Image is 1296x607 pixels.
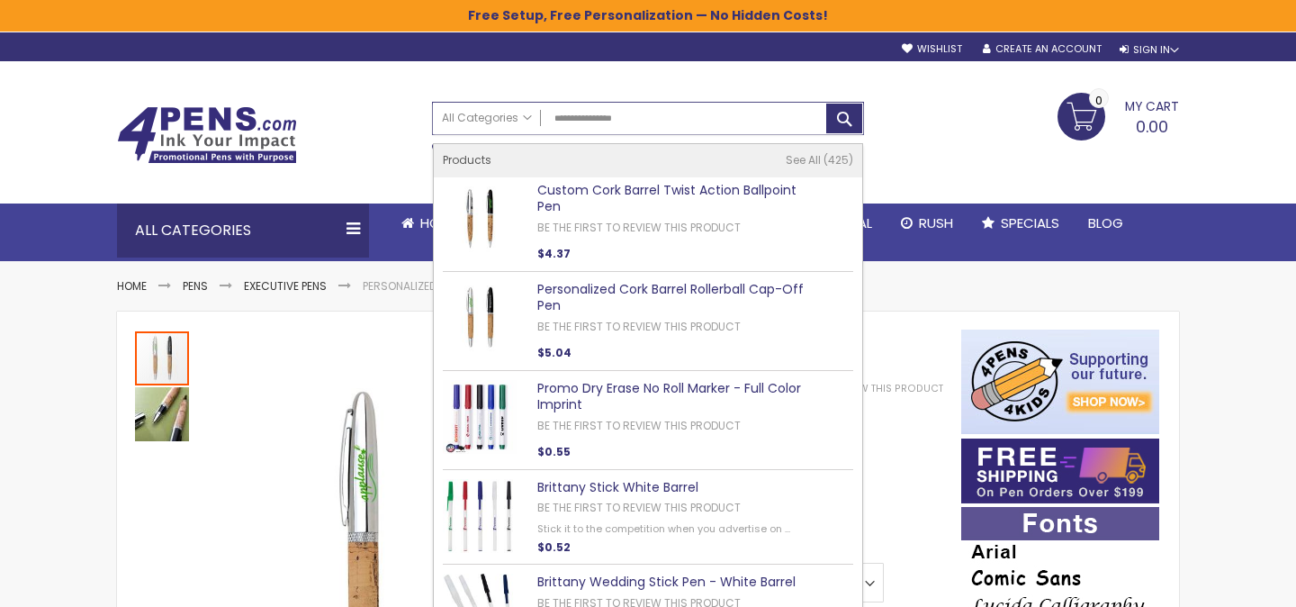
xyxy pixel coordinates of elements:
span: Home [420,213,457,232]
span: 425 [823,152,853,168]
a: Be the first to review this product [537,319,741,334]
span: 0.00 [1136,115,1168,138]
span: $4.37 [537,246,571,261]
iframe: Google Customer Reviews [1147,558,1296,607]
a: Promo Dry Erase No Roll Marker - Full Color Imprint [537,379,801,414]
img: Personalized Cork Barrel Rollerball Cap-Off Pen [135,387,189,441]
a: Wishlist [902,42,962,56]
span: Specials [1001,213,1059,232]
a: Blog [1074,204,1138,243]
img: Brittany Stick White Barrel [443,479,517,553]
span: Rush [919,213,953,232]
div: Personalized Cork Barrel Rollerball Cap-Off Pen [135,330,191,385]
a: Pens [183,278,208,294]
span: Products [443,152,491,168]
span: Blog [1088,213,1123,232]
span: 0 [1095,92,1102,109]
li: Personalized Cork Barrel Rollerball Cap-Off Pen [363,279,644,294]
a: Be the first to review this product [537,220,741,235]
a: All Categories [433,103,541,132]
img: 4Pens Custom Pens and Promotional Products [117,106,297,164]
div: Sign In [1120,43,1179,57]
img: Personalized Cork Barrel Rollerball Cap-Off Pen [443,281,517,355]
img: Free shipping on orders over $199 [961,439,1159,503]
a: Brittany Stick White Barrel [537,478,698,496]
img: Custom Cork Barrel Twist Action Ballpoint Pen [443,182,517,256]
img: Promo Dry Erase No Roll Marker - Full Color Imprint [443,380,517,454]
a: 0.00 0 [1057,93,1179,138]
span: $0.55 [537,444,571,459]
a: Custom Cork Barrel Twist Action Ballpoint Pen [537,181,796,216]
a: Executive Pens [244,278,327,294]
a: Be the first to review this product [754,382,943,395]
a: Create an Account [983,42,1102,56]
a: Be the first to review this product [537,500,741,515]
a: Be the first to review this product [537,418,741,433]
a: Home [387,204,472,243]
a: Brittany Wedding Stick Pen - White Barrel [537,573,796,591]
span: All Categories [442,111,532,125]
div: Personalized Cork Barrel Rollerball Cap-Off Pen [135,385,189,441]
a: Personalized Cork Barrel Rollerball Cap-Off Pen [537,280,804,315]
a: Rush [886,204,967,243]
span: $5.04 [537,345,571,360]
a: See All 425 [786,153,853,168]
a: Specials [967,204,1074,243]
span: $0.52 [537,539,571,555]
div: All Categories [117,204,369,258]
img: 4pens 4 kids [961,330,1159,434]
div: Free shipping on pen orders over $199 [714,135,865,171]
div: Stick it to the competition when you advertise on ... [537,522,804,536]
a: Home [117,278,147,294]
span: See All [786,152,821,168]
